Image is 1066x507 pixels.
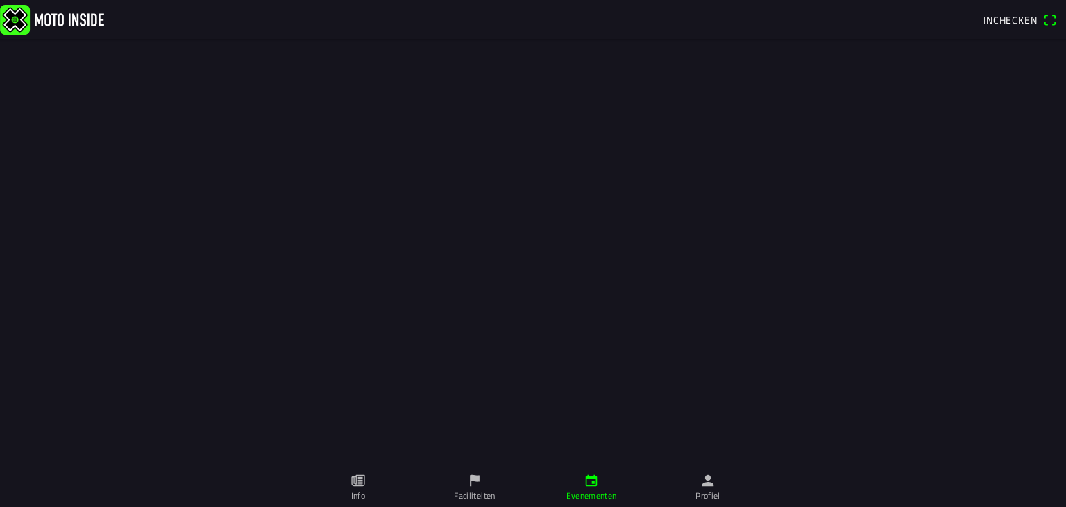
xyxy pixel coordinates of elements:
[467,473,482,488] ion-icon: flag
[695,490,720,502] ion-label: Profiel
[351,490,365,502] ion-label: Info
[700,473,716,488] ion-icon: person
[976,8,1063,31] a: Incheckenqr scanner
[566,490,617,502] ion-label: Evenementen
[983,13,1038,27] span: Inchecken
[584,473,599,488] ion-icon: calendar
[454,490,495,502] ion-label: Faciliteiten
[350,473,366,488] ion-icon: paper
